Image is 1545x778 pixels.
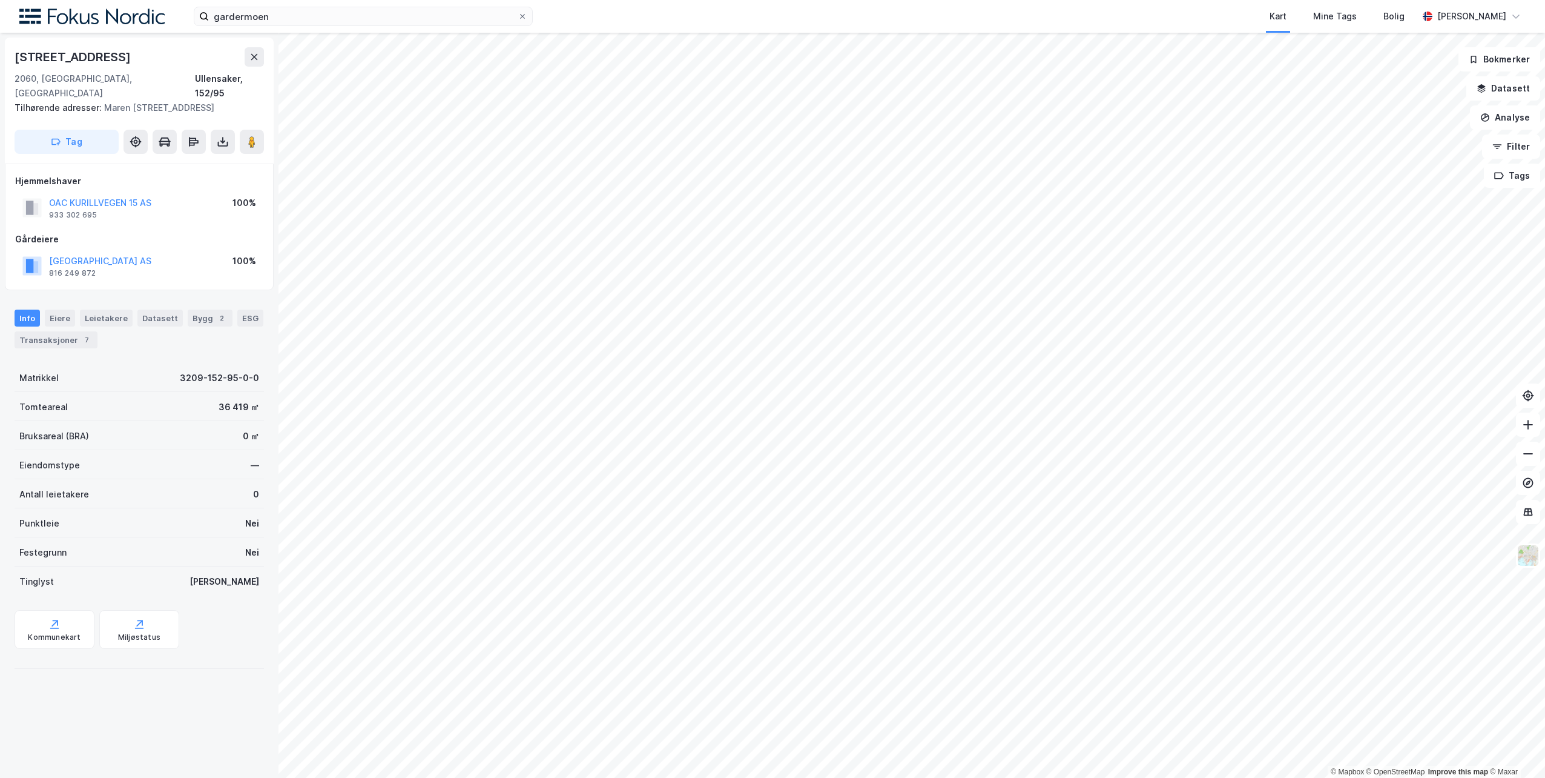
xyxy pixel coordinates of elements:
div: Miljøstatus [118,633,160,642]
div: Kommunekart [28,633,81,642]
div: Eiendomstype [19,458,80,473]
button: Tag [15,130,119,154]
div: Nei [245,516,259,531]
a: OpenStreetMap [1366,768,1425,776]
div: 7 [81,334,93,346]
div: Eiere [45,310,75,327]
button: Analyse [1470,105,1540,130]
div: 36 419 ㎡ [219,400,259,414]
div: Kart [1270,9,1286,24]
div: — [251,458,259,473]
img: Z [1517,544,1540,567]
div: Mine Tags [1313,9,1357,24]
a: Improve this map [1428,768,1488,776]
div: 2060, [GEOGRAPHIC_DATA], [GEOGRAPHIC_DATA] [15,71,195,101]
div: 100% [232,254,256,268]
div: 816 249 872 [49,268,96,278]
div: 0 [253,487,259,502]
span: Tilhørende adresser: [15,102,104,113]
div: 100% [232,196,256,210]
img: fokus-nordic-logo.8a93422641609758e4ac.png [19,8,165,25]
iframe: Chat Widget [1484,720,1545,778]
div: Leietakere [80,310,133,327]
div: [STREET_ADDRESS] [15,47,133,67]
div: Hjemmelshaver [15,174,263,188]
div: [PERSON_NAME] [1437,9,1506,24]
button: Tags [1484,164,1540,188]
div: 0 ㎡ [243,429,259,444]
div: Info [15,310,40,327]
input: Søk på adresse, matrikkel, gårdeiere, leietakere eller personer [209,7,518,25]
div: Antall leietakere [19,487,89,502]
div: 2 [216,312,228,324]
div: Punktleie [19,516,59,531]
div: [PERSON_NAME] [189,574,259,589]
div: Ullensaker, 152/95 [195,71,264,101]
div: 3209-152-95-0-0 [180,371,259,385]
div: Festegrunn [19,545,67,560]
div: Nei [245,545,259,560]
div: Matrikkel [19,371,59,385]
div: ESG [237,310,263,327]
button: Filter [1482,135,1540,159]
button: Datasett [1466,76,1540,101]
div: Bruksareal (BRA) [19,429,89,444]
div: Tinglyst [19,574,54,589]
div: Gårdeiere [15,232,263,247]
div: Bygg [188,310,232,327]
div: Datasett [137,310,183,327]
div: Maren [STREET_ADDRESS] [15,101,254,115]
div: Kontrollprogram for chat [1484,720,1545,778]
div: Transaksjoner [15,331,97,348]
div: Tomteareal [19,400,68,414]
a: Mapbox [1331,768,1364,776]
div: Bolig [1383,9,1405,24]
div: 933 302 695 [49,210,97,220]
button: Bokmerker [1458,47,1540,71]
